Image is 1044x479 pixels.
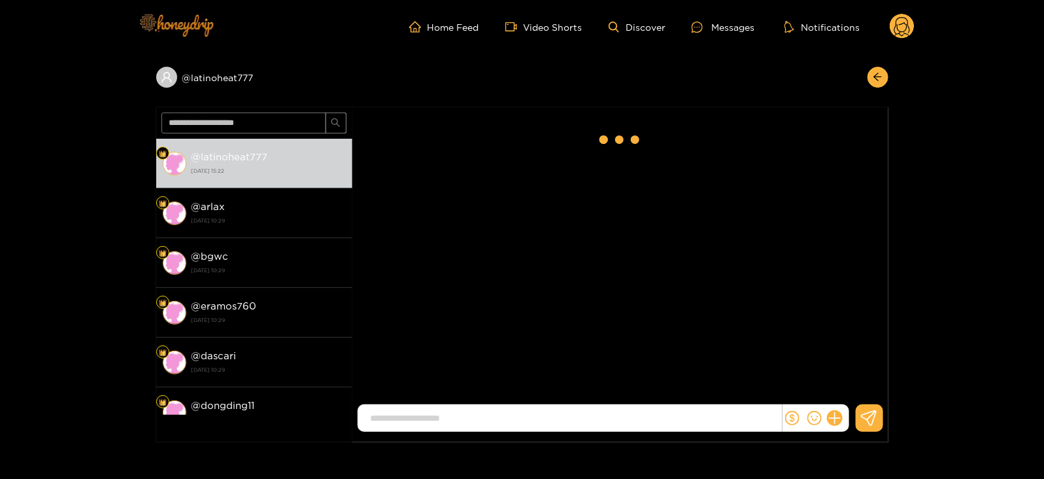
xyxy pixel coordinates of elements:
[867,67,888,88] button: arrow-left
[163,400,186,424] img: conversation
[159,200,167,207] img: Fan Level
[192,215,346,226] strong: [DATE] 10:29
[159,349,167,357] img: Fan Level
[785,411,800,425] span: dollar
[159,249,167,257] img: Fan Level
[163,251,186,275] img: conversation
[409,21,479,33] a: Home Feed
[409,21,428,33] span: home
[331,118,341,129] span: search
[163,152,186,175] img: conversation
[192,314,346,326] strong: [DATE] 10:29
[159,299,167,307] img: Fan Level
[873,72,883,83] span: arrow-left
[161,71,173,83] span: user
[609,22,665,33] a: Discover
[783,408,802,428] button: dollar
[192,414,346,425] strong: [DATE] 10:29
[163,202,186,225] img: conversation
[192,264,346,276] strong: [DATE] 10:29
[156,67,352,88] div: @latinoheat777
[192,201,226,212] strong: @ arlax
[163,301,186,325] img: conversation
[807,411,822,425] span: smile
[505,21,582,33] a: Video Shorts
[159,399,167,406] img: Fan Level
[192,400,255,411] strong: @ dongding11
[692,20,754,35] div: Messages
[192,300,257,311] strong: @ eramos760
[192,151,268,162] strong: @ latinoheat777
[326,113,346,133] button: search
[781,20,864,33] button: Notifications
[192,350,237,361] strong: @ dascari
[159,150,167,158] img: Fan Level
[192,251,229,262] strong: @ bgwc
[163,351,186,374] img: conversation
[192,165,346,177] strong: [DATE] 15:22
[505,21,524,33] span: video-camera
[192,364,346,376] strong: [DATE] 10:29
